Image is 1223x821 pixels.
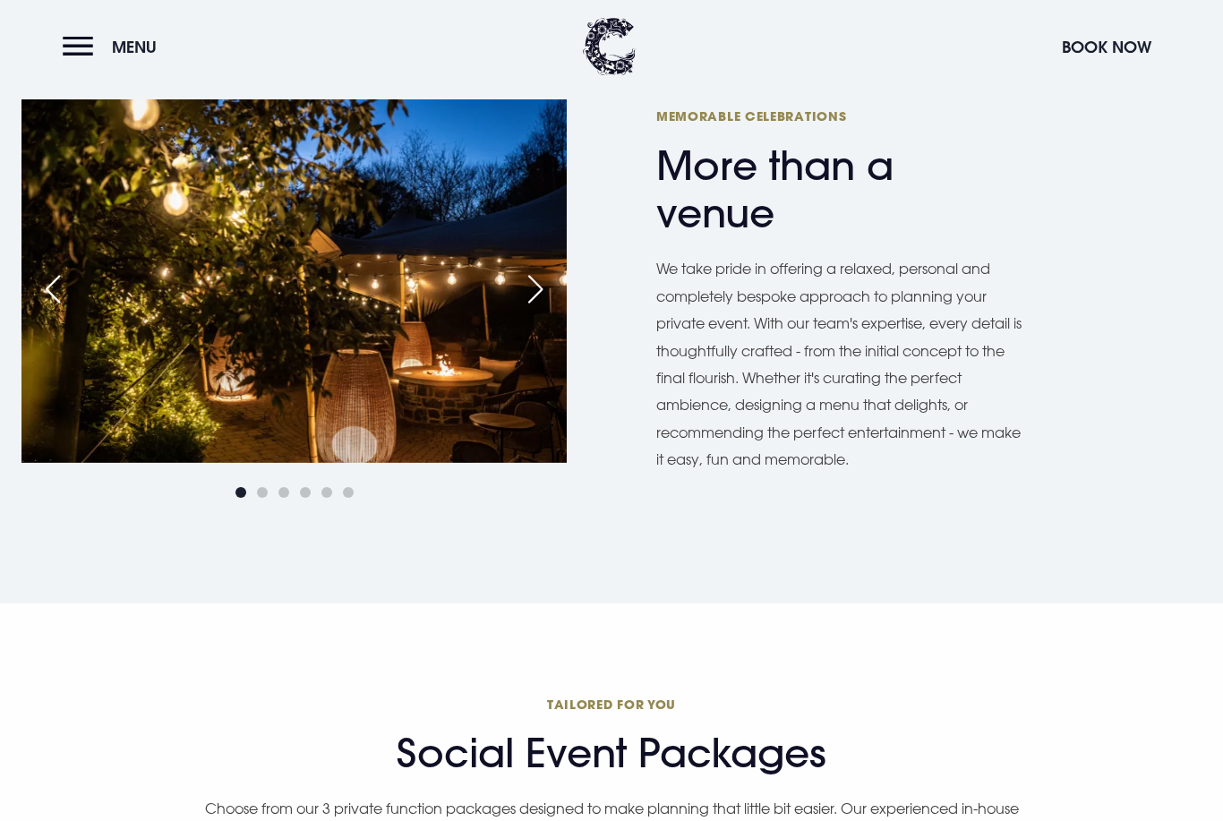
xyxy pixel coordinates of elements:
[321,488,332,499] span: Go to slide 5
[1053,28,1160,66] button: Book Now
[343,488,354,499] span: Go to slide 6
[656,108,1005,238] h2: More than a venue
[235,488,246,499] span: Go to slide 1
[656,256,1023,474] p: We take pride in offering a relaxed, personal and completely bespoke approach to planning your pr...
[513,270,558,310] div: Next slide
[32,731,1191,778] span: Social Event Packages
[656,108,1005,125] span: Memorable Celebrations
[112,37,157,57] span: Menu
[257,488,268,499] span: Go to slide 2
[300,488,311,499] span: Go to slide 4
[30,270,75,310] div: Previous slide
[63,28,166,66] button: Menu
[583,18,637,76] img: Clandeboye Lodge
[32,697,1191,714] span: Tailored for you
[278,488,289,499] span: Go to slide 3
[21,100,567,464] img: Outdoor terrace area at an event venue in Northern Ireland, with glowing string lights among tree...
